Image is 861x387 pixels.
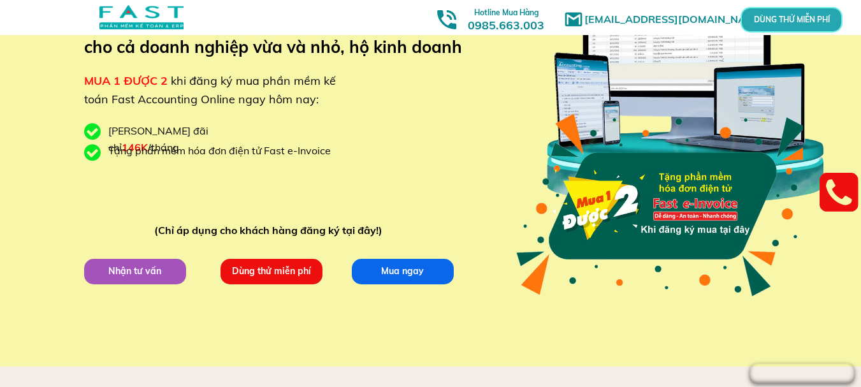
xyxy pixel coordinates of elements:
[108,143,340,159] div: Tặng phần mềm hóa đơn điện tử Fast e-Invoice
[154,223,388,239] div: (Chỉ áp dụng cho khách hàng đăng ký tại đây!)
[122,141,148,154] span: 146K
[84,73,336,106] span: khi đăng ký mua phần mềm kế toán Fast Accounting Online ngay hôm nay:
[83,258,185,284] p: Nhận tư vấn
[351,258,453,284] p: Mua ngay
[220,258,322,284] p: Dùng thử miễn phí
[84,73,168,88] span: MUA 1 ĐƯỢC 2
[474,8,539,17] span: Hotline Mua Hàng
[776,17,806,24] p: DÙNG THỬ MIỄN PHÍ
[584,11,772,28] h1: [EMAIL_ADDRESS][DOMAIN_NAME]
[454,4,558,32] h3: 0985.663.003
[108,123,274,156] div: [PERSON_NAME] đãi chỉ /tháng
